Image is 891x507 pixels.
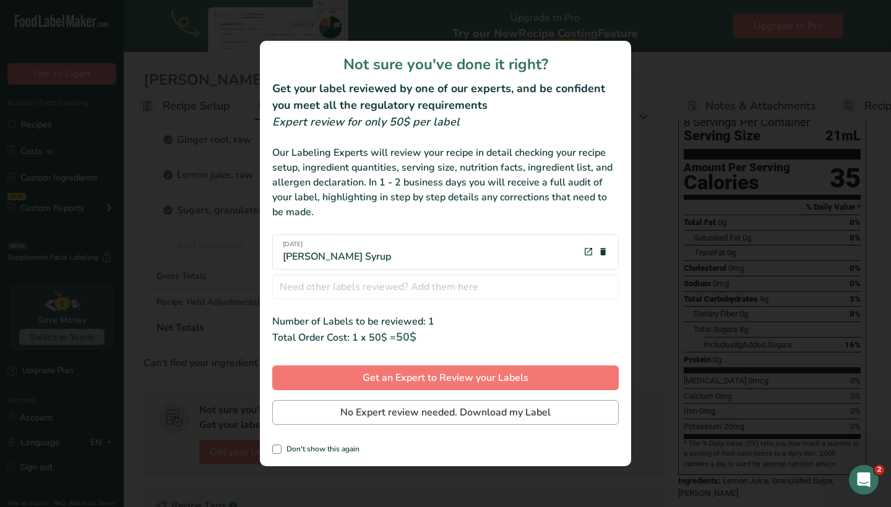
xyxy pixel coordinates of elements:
h1: Not sure you've done it right? [272,53,619,75]
span: [DATE] [283,240,391,249]
iframe: Intercom live chat [849,465,879,495]
span: Get an Expert to Review your Labels [363,370,528,385]
div: [PERSON_NAME] Syrup [283,240,391,264]
span: 2 [874,465,884,475]
span: 50$ [396,330,416,344]
div: Total Order Cost: 1 x 50$ = [272,329,619,346]
div: Our Labeling Experts will review your recipe in detail checking your recipe setup, ingredient qua... [272,145,619,219]
div: Number of Labels to be reviewed: 1 [272,314,619,329]
button: No Expert review needed. Download my Label [272,400,619,425]
span: No Expert review needed. Download my Label [340,405,551,420]
button: Get an Expert to Review your Labels [272,365,619,390]
div: Expert review for only 50$ per label [272,114,619,130]
span: Don't show this again [282,445,359,454]
h2: Get your label reviewed by one of our experts, and be confident you meet all the regulatory requi... [272,80,619,114]
input: Need other labels reviewed? Add them here [272,275,619,299]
